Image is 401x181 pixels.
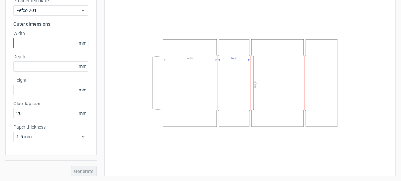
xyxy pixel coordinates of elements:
label: Paper thickness [13,124,88,130]
span: Fefco 201 [16,7,81,14]
span: mm [77,38,88,48]
label: Width [13,30,88,36]
label: Height [13,77,88,83]
span: mm [77,85,88,95]
span: 1.5 mm [16,133,81,140]
label: Glue flap size [13,100,88,107]
text: Depth [231,57,237,60]
text: Width [187,57,193,60]
text: Height [254,81,256,88]
h3: Outer dimensions [13,21,88,27]
span: mm [77,108,88,118]
label: Depth [13,53,88,60]
span: mm [77,62,88,71]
